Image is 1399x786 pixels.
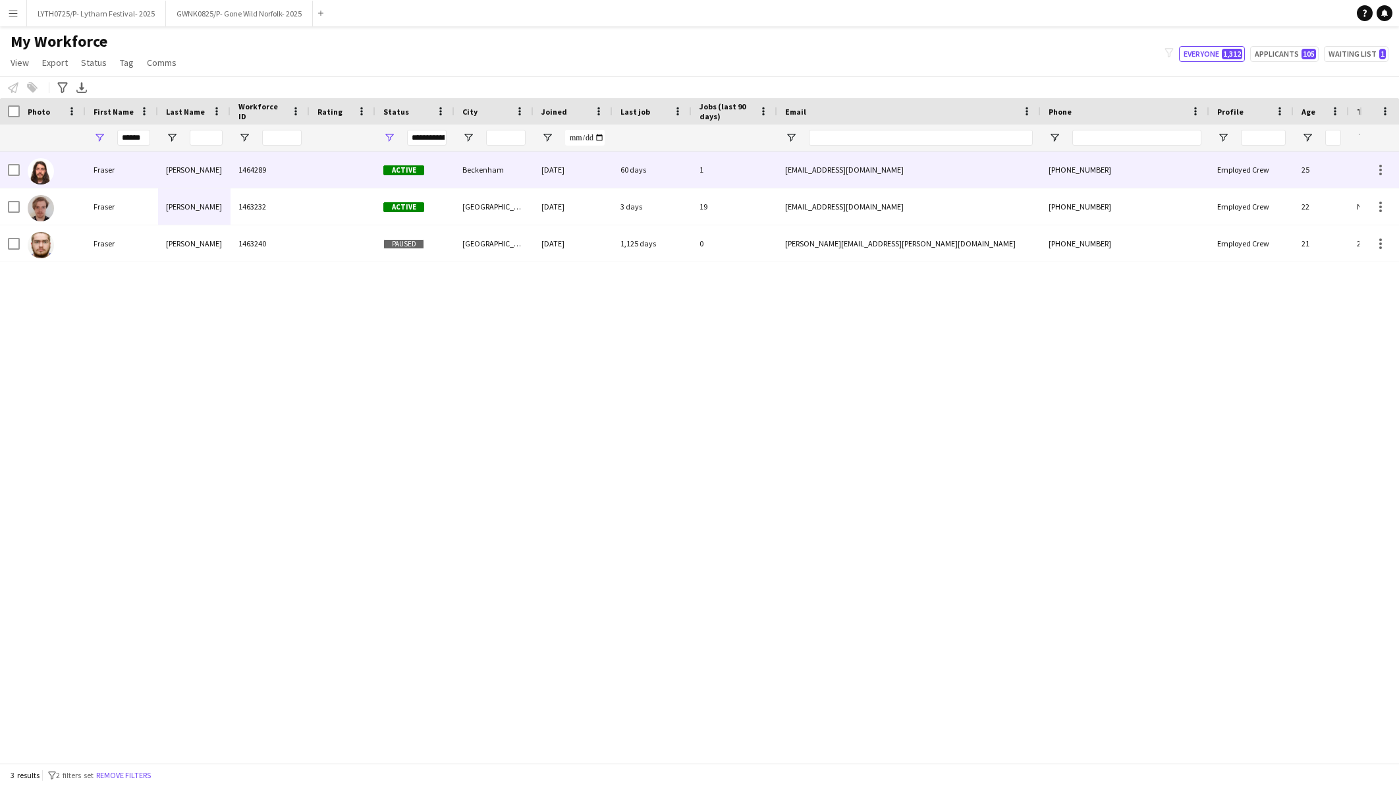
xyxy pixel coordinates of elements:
a: Export [37,54,73,71]
div: 1464289 [231,152,310,188]
div: 22 [1294,188,1349,225]
div: 25 [1294,152,1349,188]
span: First Name [94,107,134,117]
span: Jobs (last 90 days) [699,101,754,121]
span: Workforce ID [238,101,286,121]
input: Email Filter Input [809,130,1033,146]
input: Phone Filter Input [1072,130,1201,146]
a: Status [76,54,112,71]
img: Fraser Kerr [28,158,54,184]
button: Remove filters [94,768,153,783]
span: Joined [541,107,567,117]
span: Paused [383,239,424,249]
button: Waiting list1 [1324,46,1388,62]
button: Open Filter Menu [541,132,553,144]
div: Fraser [86,152,158,188]
span: Tags [1357,107,1375,117]
img: Fraser Patton [28,232,54,258]
span: Last job [620,107,650,117]
span: My Workforce [11,32,107,51]
button: GWNK0825/P- Gone Wild Norfolk- 2025 [166,1,313,26]
app-action-btn: Export XLSX [74,80,90,96]
div: [PHONE_NUMBER] [1041,225,1209,262]
button: Open Filter Menu [1357,132,1369,144]
div: 1 [692,152,777,188]
span: Comms [147,57,177,69]
button: Open Filter Menu [238,132,250,144]
button: Open Filter Menu [785,132,797,144]
div: Employed Crew [1209,225,1294,262]
app-action-btn: Advanced filters [55,80,70,96]
div: Employed Crew [1209,188,1294,225]
span: 1 [1379,49,1386,59]
input: First Name Filter Input [117,130,150,146]
button: Open Filter Menu [383,132,395,144]
span: Email [785,107,806,117]
button: Open Filter Menu [1302,132,1313,144]
div: [GEOGRAPHIC_DATA] [454,188,534,225]
div: [EMAIL_ADDRESS][DOMAIN_NAME] [777,188,1041,225]
div: [GEOGRAPHIC_DATA] [454,225,534,262]
button: Open Filter Menu [94,132,105,144]
span: View [11,57,29,69]
div: [PHONE_NUMBER] [1041,188,1209,225]
span: 105 [1302,49,1316,59]
span: Export [42,57,68,69]
div: Fraser [86,188,158,225]
div: 3 days [613,188,692,225]
input: Last Name Filter Input [190,130,223,146]
button: Open Filter Menu [166,132,178,144]
input: City Filter Input [486,130,526,146]
div: [DATE] [534,152,613,188]
div: [DATE] [534,188,613,225]
input: Joined Filter Input [565,130,605,146]
span: Status [383,107,409,117]
span: Profile [1217,107,1244,117]
span: Active [383,202,424,212]
button: Open Filter Menu [462,132,474,144]
a: Comms [142,54,182,71]
div: [PERSON_NAME] [158,225,231,262]
span: City [462,107,478,117]
div: Fraser [86,225,158,262]
div: [DATE] [534,225,613,262]
span: Status [81,57,107,69]
span: Tag [120,57,134,69]
span: Phone [1049,107,1072,117]
a: Tag [115,54,139,71]
div: 60 days [613,152,692,188]
button: Everyone1,312 [1179,46,1245,62]
button: Open Filter Menu [1049,132,1060,144]
div: Beckenham [454,152,534,188]
div: [PERSON_NAME] [158,152,231,188]
a: View [5,54,34,71]
input: Age Filter Input [1325,130,1341,146]
span: 2 filters set [56,770,94,780]
div: 1463232 [231,188,310,225]
span: Photo [28,107,50,117]
div: [PHONE_NUMBER] [1041,152,1209,188]
button: Open Filter Menu [1217,132,1229,144]
span: Last Name [166,107,205,117]
div: 21 [1294,225,1349,262]
div: Employed Crew [1209,152,1294,188]
div: 19 [692,188,777,225]
div: 0 [692,225,777,262]
img: Fraser McCann [28,195,54,221]
div: [EMAIL_ADDRESS][DOMAIN_NAME] [777,152,1041,188]
button: LYTH0725/P- Lytham Festival- 2025 [27,1,166,26]
span: Age [1302,107,1315,117]
input: Profile Filter Input [1241,130,1286,146]
span: Active [383,165,424,175]
div: [PERSON_NAME][EMAIL_ADDRESS][PERSON_NAME][DOMAIN_NAME] [777,225,1041,262]
div: 1463240 [231,225,310,262]
span: Rating [317,107,343,117]
button: Applicants105 [1250,46,1319,62]
input: Workforce ID Filter Input [262,130,302,146]
span: 1,312 [1222,49,1242,59]
div: [PERSON_NAME] [158,188,231,225]
div: 1,125 days [613,225,692,262]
